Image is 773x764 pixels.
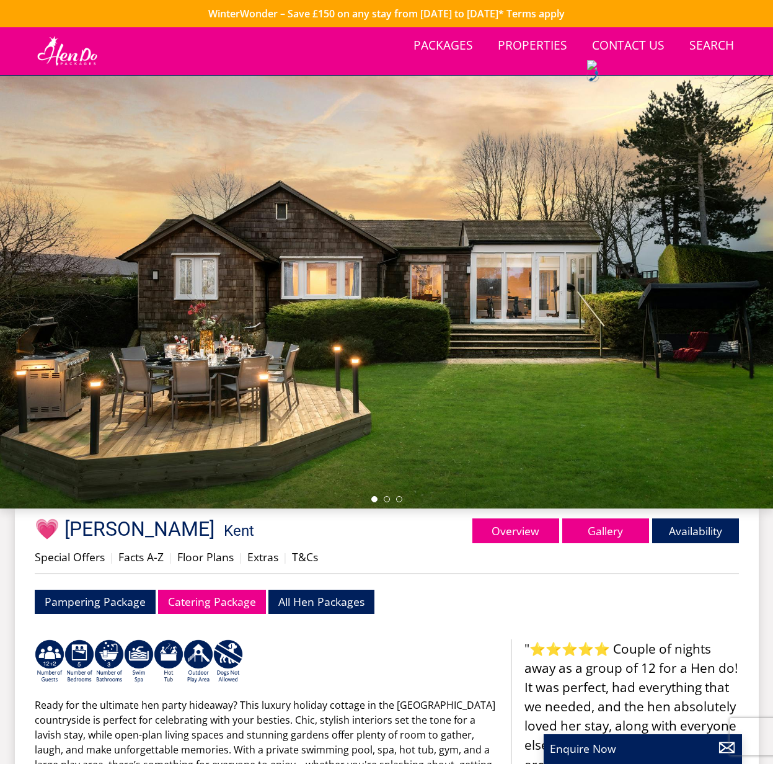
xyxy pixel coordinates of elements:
[35,517,219,541] a: 💗 [PERSON_NAME]
[118,549,164,564] a: Facts A-Z
[589,70,599,81] img: hfpfyWBK5wQHBAGPgDf9c6qAYOxxMAAAAASUVORK5CYII=
[219,522,254,540] span: -
[213,639,243,684] img: AD_4nXcOA-b_xATeUKCUe4qZmqHO3pzUWDfZno1bRbaJhEZZGKtyrKOH-jpsXEtAJPF0S1NXiDXUWNzkmCb9yYwCtVyH7FHze...
[587,60,669,70] img: Makecall16.png
[154,639,183,684] img: AD_4nXcZ9VtXD6G_22HV8ZtYjSnqA4yL1FBqKUc_p1ueOTcKp8-ydEr5zZ5suYBTgOeuFVgZVUYJwm-9MXyotCeiZwiHkYw_Q...
[35,590,156,614] a: Pampering Package
[587,70,599,81] div: Call: 01823 804502
[35,549,105,564] a: Special Offers
[35,517,214,541] span: 💗 [PERSON_NAME]
[409,32,478,60] a: Packages
[550,740,736,757] p: Enquire Now
[64,639,94,684] img: AD_4nXe6YnH0MPIwf_fRGXT-Kcdpci59wiVNuQgBNxsJUaXr4BZW5-oKesR-FbXHFU_mhjecQ9AzRer8Hj5AKqv_vI_VCYBC5...
[35,35,100,66] img: Hen Do Packages
[472,518,559,543] a: Overview
[94,639,124,684] img: AD_4nXd9d0jq80Qv2kICJIcBdTLYiTgoq53xsHyl9tdZlh8IC6oEqmnbovFI0L4slrw2aJM1KnsvS0aJxbIlpVcKauj5uzeVe...
[35,639,64,684] img: AD_4nXf1dTQcq_GScd2UfHRzmttGxGsFekuf8Oi_UKGST2zMuAUtX1UX5qiM8um29Wue59DLpieFGl4FmlL3FLPvIDw2Ia8Yr...
[493,32,572,60] a: Properties
[224,522,254,540] a: Kent
[247,549,278,564] a: Extras
[292,549,318,564] a: T&Cs
[587,32,669,60] a: Contact Us
[562,518,649,543] a: Gallery
[124,639,154,684] img: AD_4nXdO6XKbS2-49MOz2au6-3TcEzNTEjJXuv3zJTJc-256EzJqP3tIWEr0YaRQ77VD-G_Lrlyn9SSTxZmimQV1DsDzFat8Y...
[158,590,266,614] a: Catering Package
[183,639,213,684] img: AD_4nXc4YvC-BTizVyATotoyVEfuUcZbpLw7vMeaKQ-ISqmA1lQGkjHUPmRb677xclegFG05apDxr_8yMiww5rYjVhgbd5hJt...
[587,60,669,70] div: 01823804502
[268,590,374,614] a: All Hen Packages
[177,549,234,564] a: Floor Plans
[652,518,739,543] a: Availability
[684,32,739,60] a: Search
